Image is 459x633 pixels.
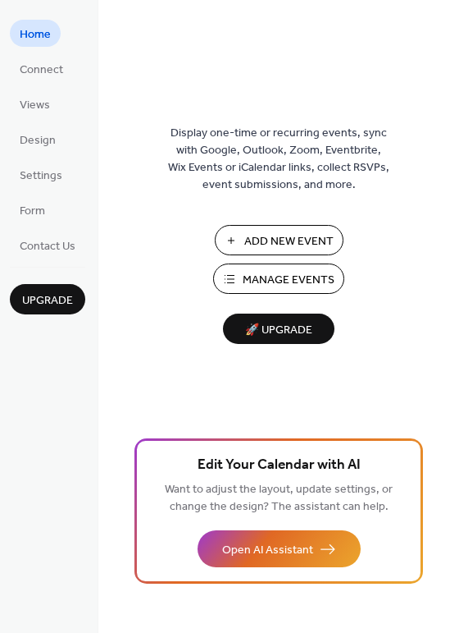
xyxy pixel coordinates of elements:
span: Connect [20,62,63,79]
span: Views [20,97,50,114]
span: Design [20,132,56,149]
button: Manage Events [213,264,344,294]
button: 🚀 Upgrade [223,314,334,344]
span: Edit Your Calendar with AI [198,454,361,477]
a: Form [10,196,55,223]
span: 🚀 Upgrade [233,319,325,342]
button: Upgrade [10,284,85,314]
a: Settings [10,161,72,188]
span: Open AI Assistant [222,542,313,559]
span: Display one-time or recurring events, sync with Google, Outlook, Zoom, Eventbrite, Wix Events or ... [168,125,389,194]
a: Contact Us [10,232,85,259]
span: Contact Us [20,238,75,255]
a: Views [10,90,60,117]
span: Form [20,203,45,220]
a: Connect [10,55,73,82]
span: Manage Events [243,272,334,289]
span: Upgrade [22,292,73,310]
a: Home [10,20,61,47]
span: Want to adjust the layout, update settings, or change the design? The assistant can help. [165,479,393,518]
button: Open AI Assistant [198,530,361,567]
span: Add New Event [244,233,334,250]
span: Home [20,26,51,44]
span: Settings [20,167,62,185]
button: Add New Event [215,225,343,255]
a: Design [10,126,66,153]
